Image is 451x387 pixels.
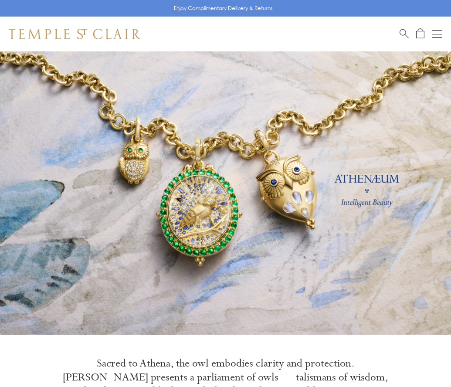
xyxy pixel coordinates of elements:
a: Search [400,28,409,39]
button: Open navigation [432,29,442,39]
a: Open Shopping Bag [416,28,424,39]
img: Temple St. Clair [9,29,140,39]
p: Enjoy Complimentary Delivery & Returns [174,4,273,13]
